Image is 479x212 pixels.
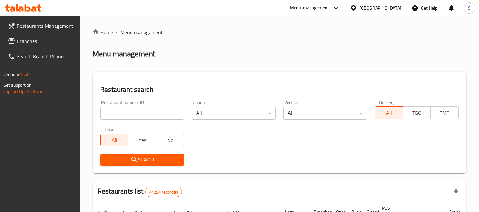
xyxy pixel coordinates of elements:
span: 1.0.0 [20,70,30,78]
input: Search for restaurant name or ID.. [100,107,184,120]
span: Version: [3,70,19,78]
span: All [103,135,126,145]
h2: Menu management [93,49,155,59]
span: TGO [406,108,428,118]
div: [GEOGRAPHIC_DATA] [359,4,401,11]
h2: Restaurant search [100,85,459,94]
a: Support.OpsPlatform [3,87,44,96]
span: 41294 record(s) [146,189,182,195]
span: Search Branch Phone [17,53,75,60]
button: TGO [403,106,431,119]
button: All [100,134,128,146]
span: Menu management [120,28,163,36]
div: Menu-management [290,4,329,12]
a: Home [93,28,113,36]
span: TMP [433,108,456,118]
span: Yes [131,135,153,145]
a: Restaurants Management [3,18,80,33]
label: Upsell [105,127,116,132]
button: All [375,106,403,119]
h2: Restaurants list [98,186,182,197]
span: Restaurants Management [17,22,75,30]
div: All [283,107,367,120]
button: TMP [430,106,459,119]
span: No [159,135,182,145]
nav: breadcrumb [93,28,466,36]
button: Yes [128,134,156,146]
div: Total records count [145,187,182,197]
a: Branches [3,33,80,49]
span: All [378,108,400,118]
li: / [116,28,118,36]
div: Export file [448,184,464,200]
span: Get support on: [3,81,33,89]
div: All [192,107,276,120]
button: Search [100,154,184,166]
span: S [468,4,471,11]
button: No [156,134,184,146]
a: Search Branch Phone [3,49,80,64]
span: Branches [17,37,75,45]
span: Search [105,156,179,164]
label: Delivery [379,100,395,105]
